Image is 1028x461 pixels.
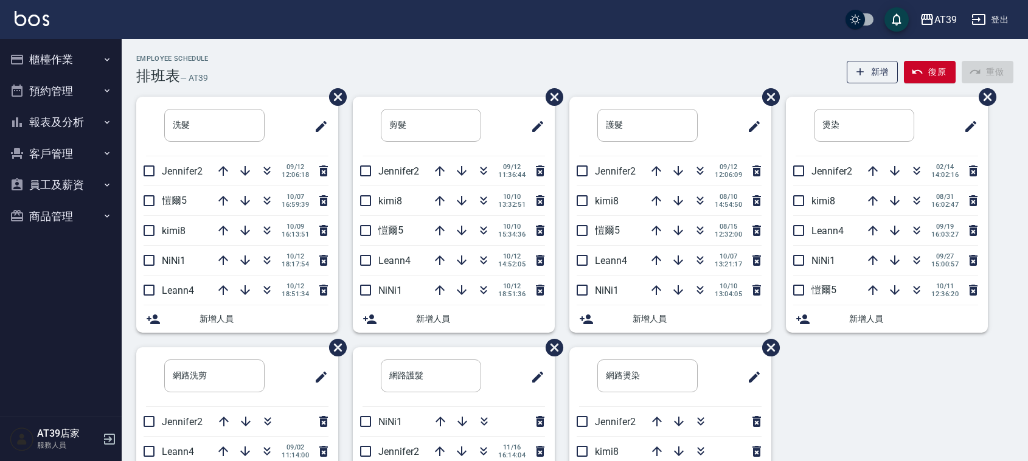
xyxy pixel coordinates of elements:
span: 14:54:50 [715,201,742,209]
span: kimi8 [811,195,835,207]
button: save [884,7,909,32]
span: 08/31 [931,193,959,201]
span: 愷爾5 [811,284,836,296]
span: 16:03:27 [931,230,959,238]
span: Leann4 [378,255,411,266]
h2: Employee Schedule [136,55,209,63]
span: 02/14 [931,163,959,171]
span: 10/12 [282,282,309,290]
button: 新增 [847,61,898,83]
span: 刪除班表 [320,79,349,115]
span: NiNi1 [378,285,402,296]
span: Jennifer2 [811,165,852,177]
span: kimi8 [162,225,186,237]
span: 15:00:57 [931,260,959,268]
span: 09/12 [282,163,309,171]
span: 修改班表的標題 [307,362,328,392]
span: kimi8 [378,195,402,207]
span: 10/12 [282,252,309,260]
div: 新增人員 [353,305,555,333]
button: 員工及薪資 [5,169,117,201]
span: 修改班表的標題 [307,112,328,141]
input: 排版標題 [381,109,481,142]
span: 12:06:18 [282,171,309,179]
input: 排版標題 [381,359,481,392]
button: 復原 [904,61,956,83]
span: 09/12 [498,163,526,171]
span: 15:34:36 [498,230,526,238]
span: 16:02:47 [931,201,959,209]
span: 14:52:05 [498,260,526,268]
span: 09/12 [715,163,742,171]
span: 新增人員 [633,313,762,325]
span: NiNi1 [378,416,402,428]
span: 10/07 [282,193,309,201]
span: 刪除班表 [537,330,565,366]
input: 排版標題 [164,109,265,142]
span: 10/12 [498,252,526,260]
span: 愷爾5 [378,224,403,236]
button: 報表及分析 [5,106,117,138]
span: kimi8 [595,446,619,457]
img: Person [10,427,34,451]
span: 修改班表的標題 [740,112,762,141]
span: 09/27 [931,252,959,260]
h6: — AT39 [180,72,208,85]
button: 櫃檯作業 [5,44,117,75]
span: 刪除班表 [753,79,782,115]
span: 13:21:17 [715,260,742,268]
span: 10/10 [715,282,742,290]
button: 預約管理 [5,75,117,107]
span: Jennifer2 [162,165,203,177]
span: 12:36:20 [931,290,959,298]
span: 16:59:39 [282,201,309,209]
span: 修改班表的標題 [523,362,545,392]
div: 新增人員 [136,305,338,333]
span: 10/10 [498,223,526,230]
img: Logo [15,11,49,26]
span: 09/19 [931,223,959,230]
span: NiNi1 [811,255,835,266]
span: 13:04:05 [715,290,742,298]
span: 新增人員 [849,313,978,325]
span: 14:02:16 [931,171,959,179]
span: 13:32:51 [498,201,526,209]
span: 12:32:00 [715,230,742,238]
span: 18:51:34 [282,290,309,298]
span: 18:17:54 [282,260,309,268]
button: 登出 [967,9,1013,31]
span: Jennifer2 [162,416,203,428]
span: 新增人員 [200,313,328,325]
span: 刪除班表 [320,330,349,366]
span: Jennifer2 [378,446,419,457]
span: Leann4 [595,255,627,266]
span: 09/02 [282,443,309,451]
span: 10/11 [931,282,959,290]
span: 新增人員 [416,313,545,325]
span: 10/10 [498,193,526,201]
span: 08/10 [715,193,742,201]
span: 11:36:44 [498,171,526,179]
span: 刪除班表 [753,330,782,366]
span: Leann4 [162,285,194,296]
span: 愷爾5 [595,224,620,236]
span: kimi8 [595,195,619,207]
span: 12:06:09 [715,171,742,179]
button: AT39 [915,7,962,32]
div: AT39 [934,12,957,27]
div: 新增人員 [786,305,988,333]
span: NiNi1 [595,285,619,296]
span: 修改班表的標題 [740,362,762,392]
span: Jennifer2 [378,165,419,177]
span: Jennifer2 [595,416,636,428]
h3: 排班表 [136,68,180,85]
div: 新增人員 [569,305,771,333]
span: 修改班表的標題 [956,112,978,141]
span: 10/07 [715,252,742,260]
span: 刪除班表 [537,79,565,115]
span: 16:13:51 [282,230,309,238]
span: 10/09 [282,223,309,230]
span: 16:14:04 [498,451,526,459]
span: Leann4 [811,225,844,237]
input: 排版標題 [164,359,265,392]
